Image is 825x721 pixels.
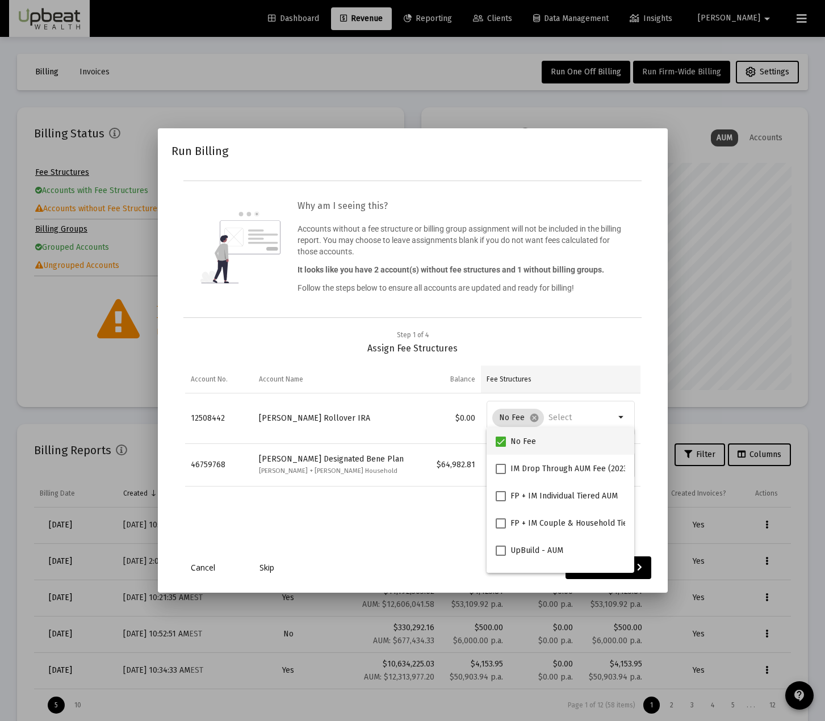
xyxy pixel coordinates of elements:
[481,366,640,393] td: Column Fee Structures
[397,329,429,341] div: Step 1 of 4
[185,366,253,393] td: Column Account No.
[175,562,232,573] a: Cancel
[259,413,407,424] div: [PERSON_NAME] Rollover IRA
[253,366,413,393] td: Column Account Name
[191,375,228,384] div: Account No.
[510,489,618,503] span: FP + IM Individual Tiered AUM
[298,198,625,214] h3: Why am I seeing this?
[510,544,563,557] span: UpBuild - AUM
[548,413,634,423] input: Select
[418,413,475,424] div: $0.00
[259,454,407,476] div: [PERSON_NAME] Designated Bene Plan
[450,375,475,384] div: Balance
[185,444,253,487] td: 46759768
[185,393,253,444] td: 12508442
[298,223,625,257] p: Accounts without a fee structure or billing group assignment will not be included in the billing ...
[418,459,475,471] div: $64,982.81
[412,366,480,393] td: Column Balance
[510,517,658,530] span: FP + IM Couple & Household Tiered AUM
[185,366,640,536] div: Data grid
[259,375,303,384] div: Account Name
[510,435,536,448] span: No Fee
[298,264,625,275] p: It looks like you have 2 account(s) without fee structures and 1 without billing groups.
[487,375,531,384] div: Fee Structures
[529,413,539,423] mat-icon: cancel
[510,571,683,585] span: Household FP Fee Under $400k Advance (2024)
[171,142,228,160] h2: Run Billing
[492,409,544,427] mat-chip: No Fee
[510,462,630,476] span: IM Drop Through AUM Fee (2023)
[200,212,280,283] img: question
[185,329,640,354] div: Assign Fee Structures
[492,406,615,429] mat-chip-list: Selection
[238,562,295,573] a: Skip
[298,282,625,294] p: Follow the steps below to ensure all accounts are updated and ready for billing!
[615,410,629,424] mat-icon: arrow_drop_down
[259,467,397,475] small: [PERSON_NAME] + [PERSON_NAME] Household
